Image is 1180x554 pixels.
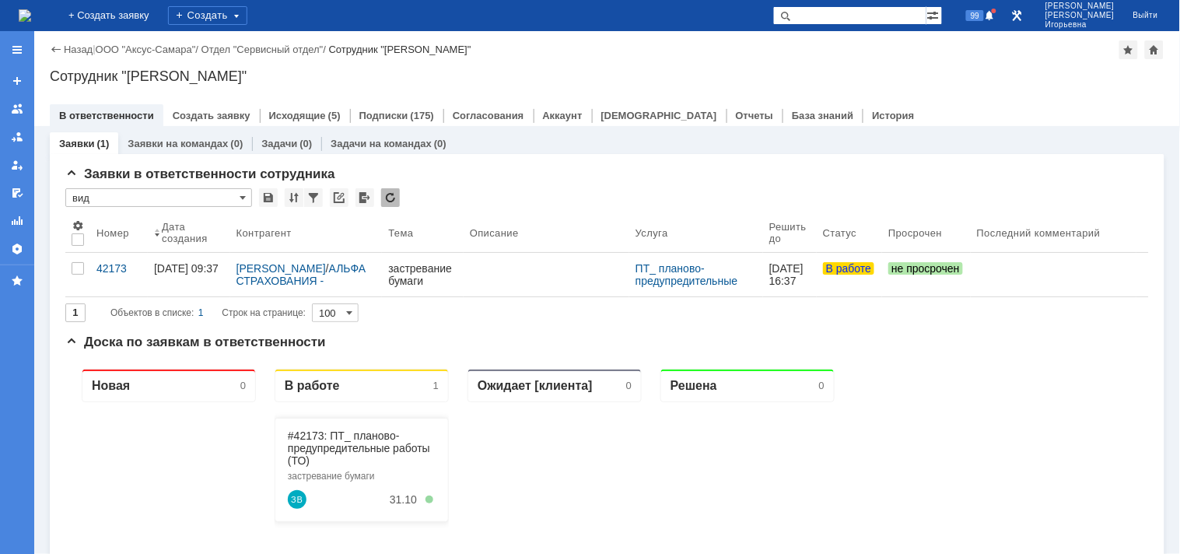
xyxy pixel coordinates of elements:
div: 31.10.2025 [324,137,352,149]
div: Статус [823,227,856,239]
div: 0 [175,23,180,35]
div: Описание [470,227,519,239]
div: Просрочен [888,227,942,239]
div: Сотрудник "[PERSON_NAME]" [329,44,471,55]
div: | [93,43,95,54]
th: Услуга [629,213,763,253]
div: Скопировать ссылку на список [330,188,348,207]
div: 1 [368,23,373,35]
span: [DATE] 16:37 [769,262,807,287]
div: Создать [168,6,247,25]
a: Исходящие [269,110,326,121]
div: Обновлять список [381,188,400,207]
a: Назад [64,44,93,55]
span: не просрочен [888,262,963,275]
div: 0 [754,23,759,35]
a: Заявки на командах [128,138,228,149]
i: Строк на странице: [110,303,306,322]
a: В ответственности [59,110,154,121]
a: Заявки [59,138,94,149]
a: ПТ_ планово-предупредительные работы (ТО) [636,262,741,300]
th: Статус [817,213,882,253]
div: Тема [388,227,413,239]
div: / [201,44,329,55]
th: Контрагент [230,213,383,253]
a: 42173 [90,253,148,296]
div: В работе [219,22,275,37]
a: Задачи [261,138,297,149]
a: Аккаунт [543,110,583,121]
div: Экспорт списка [355,188,374,207]
a: [DEMOGRAPHIC_DATA] [601,110,717,121]
a: Загороднев Владимир Александрович [222,134,241,153]
a: #42173: ПТ_ планово-предупредительные работы (ТО) [222,73,365,110]
div: 0 [561,23,566,35]
span: 99 [966,10,984,21]
span: Расширенный поиск [926,7,942,22]
div: (0) [434,138,446,149]
a: Отчеты [736,110,774,121]
span: Заявки в ответственности сотрудника [65,167,335,181]
div: Услуга [636,227,668,239]
a: Отдел "Сервисный отдел" [201,44,324,55]
div: 1 [198,303,204,322]
div: Новая [26,22,65,37]
div: (175) [411,110,434,121]
div: Дата создания [162,221,212,244]
a: Мои согласования [5,181,30,205]
a: В работе [817,253,882,296]
a: ООО "Аксус-Самара" [96,44,196,55]
th: Дата создания [148,213,230,253]
a: Создать заявку [5,68,30,93]
div: Сохранить вид [259,188,278,207]
div: / [96,44,201,55]
div: (0) [230,138,243,149]
span: В работе [823,262,874,275]
div: (5) [328,110,341,121]
a: Подписки [359,110,408,121]
div: (0) [299,138,312,149]
a: Создать заявку [173,110,250,121]
div: Последний комментарий [977,227,1101,239]
img: logo [19,9,31,22]
div: Решить до [769,221,811,244]
div: Контрагент [236,227,292,239]
div: Ожидает [клиента] [412,22,527,37]
span: Игорьевна [1045,20,1115,30]
div: 5. Менее 100% [360,139,368,147]
a: застревание бумаги [382,253,464,296]
div: застревание бумаги [222,114,370,125]
a: История [872,110,914,121]
span: [PERSON_NAME] [1045,11,1115,20]
a: [DATE] 16:37 [763,253,817,296]
span: Объектов в списке: [110,307,194,318]
div: #42173: ПТ_ планово-предупредительные работы (ТО) [222,73,370,110]
th: Номер [90,213,148,253]
a: [PERSON_NAME] [236,262,326,275]
div: застревание бумаги [388,262,457,287]
div: Номер [96,227,129,239]
a: Заявки в моей ответственности [5,124,30,149]
a: [DATE] 09:37 [148,253,230,296]
div: Сортировка... [285,188,303,207]
a: Настройки [5,237,30,261]
a: Мои заявки [5,153,30,177]
a: Заявки на командах [5,96,30,121]
div: 42173 [96,262,142,275]
div: Сделать домашней страницей [1145,40,1164,59]
a: Перейти на домашнюю страницу [19,9,31,22]
a: Отчеты [5,209,30,233]
a: Задачи на командах [331,138,432,149]
div: Решена [605,22,652,37]
div: Сотрудник "[PERSON_NAME]" [50,68,1164,84]
div: [DATE] 09:37 [154,262,219,275]
div: (1) [96,138,109,149]
div: Фильтрация... [304,188,323,207]
span: Настройки [72,219,84,232]
div: / [236,262,376,287]
a: не просрочен [882,253,971,296]
a: База знаний [792,110,853,121]
span: [PERSON_NAME] [1045,2,1115,11]
th: Тема [382,213,464,253]
span: Доска по заявкам в ответственности [65,335,326,349]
